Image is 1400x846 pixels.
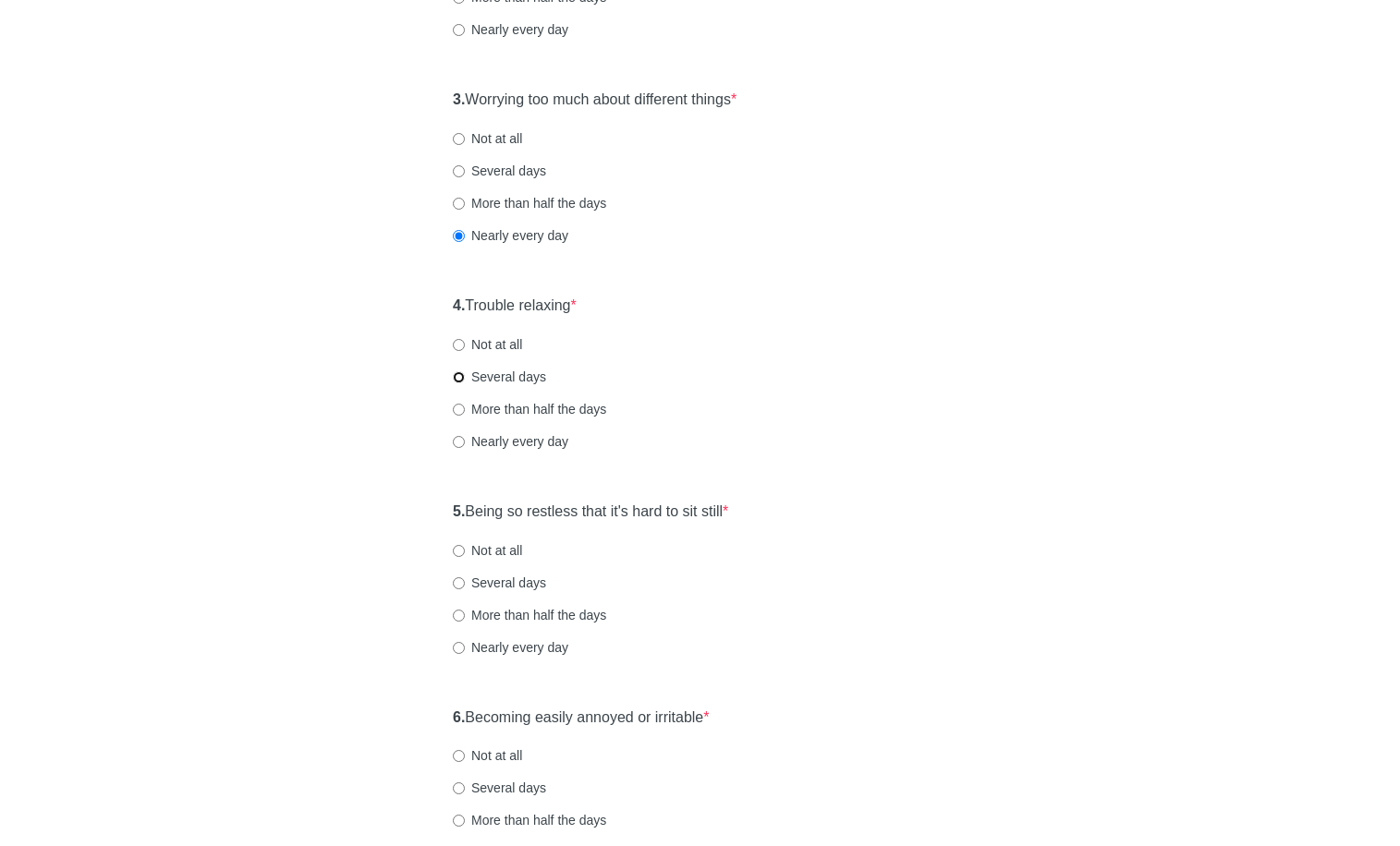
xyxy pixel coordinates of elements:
input: More than half the days [453,610,465,622]
label: Not at all [453,746,522,765]
input: Several days [453,371,465,383]
input: More than half the days [453,404,465,416]
label: Nearly every day [453,432,568,451]
input: Nearly every day [453,24,465,36]
strong: 3. [453,91,465,107]
input: Nearly every day [453,436,465,448]
label: Not at all [453,129,522,148]
strong: 5. [453,503,465,519]
label: Not at all [453,335,522,354]
input: Not at all [453,545,465,557]
label: More than half the days [453,606,606,624]
strong: 4. [453,297,465,313]
input: Nearly every day [453,230,465,242]
label: Several days [453,162,546,180]
label: Several days [453,779,546,797]
input: More than half the days [453,815,465,827]
label: Worrying too much about different things [453,90,737,111]
input: Not at all [453,133,465,145]
input: Several days [453,782,465,794]
input: Not at all [453,339,465,351]
input: More than half the days [453,198,465,210]
input: Nearly every day [453,642,465,654]
label: Being so restless that it's hard to sit still [453,502,728,523]
label: Nearly every day [453,226,568,245]
label: Several days [453,574,546,592]
label: Nearly every day [453,638,568,657]
label: More than half the days [453,400,606,418]
input: Several days [453,577,465,589]
strong: 6. [453,709,465,725]
label: More than half the days [453,194,606,212]
label: Nearly every day [453,20,568,39]
input: Not at all [453,750,465,762]
label: More than half the days [453,811,606,829]
label: Not at all [453,541,522,560]
label: Several days [453,368,546,386]
label: Becoming easily annoyed or irritable [453,707,710,729]
label: Trouble relaxing [453,296,577,317]
input: Several days [453,165,465,177]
